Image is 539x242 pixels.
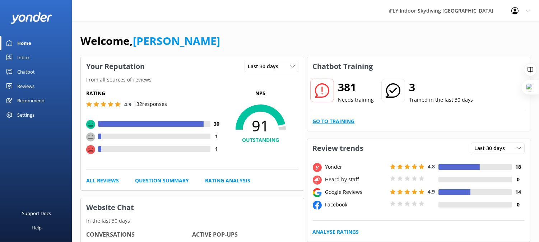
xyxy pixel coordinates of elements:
[17,93,45,108] div: Recommend
[133,33,220,48] a: [PERSON_NAME]
[324,201,388,209] div: Facebook
[313,117,355,125] a: Go to Training
[307,139,369,158] h3: Review trends
[135,177,189,185] a: Question Summary
[22,206,51,220] div: Support Docs
[512,176,525,183] h4: 0
[86,177,119,185] a: All Reviews
[324,188,388,196] div: Google Reviews
[210,120,223,128] h4: 30
[210,132,223,140] h4: 1
[338,96,374,104] p: Needs training
[81,57,150,76] h3: Your Reputation
[428,163,435,170] span: 4.8
[210,145,223,153] h4: 1
[124,101,131,108] span: 4.9
[81,217,304,225] p: In the last 30 days
[338,79,374,96] h2: 381
[81,198,304,217] h3: Website Chat
[428,188,435,195] span: 4.9
[223,89,298,97] p: NPS
[409,96,473,104] p: Trained in the last 30 days
[86,230,192,239] h4: Conversations
[17,79,34,93] div: Reviews
[474,144,509,152] span: Last 30 days
[81,76,304,84] p: From all sources of reviews
[17,108,34,122] div: Settings
[248,62,283,70] span: Last 30 days
[17,50,30,65] div: Inbox
[80,32,220,50] h1: Welcome,
[512,201,525,209] h4: 0
[17,36,31,50] div: Home
[223,136,298,144] h4: OUTSTANDING
[17,65,35,79] div: Chatbot
[11,12,52,24] img: yonder-white-logo.png
[192,230,298,239] h4: Active Pop-ups
[223,117,298,135] span: 91
[324,176,388,183] div: Heard by staff
[86,89,223,97] h5: Rating
[324,163,388,171] div: Yonder
[313,228,359,236] a: Analyse Ratings
[512,188,525,196] h4: 14
[134,100,167,108] p: | 32 responses
[205,177,250,185] a: Rating Analysis
[512,163,525,171] h4: 18
[409,79,473,96] h2: 3
[32,220,42,235] div: Help
[307,57,378,76] h3: Chatbot Training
